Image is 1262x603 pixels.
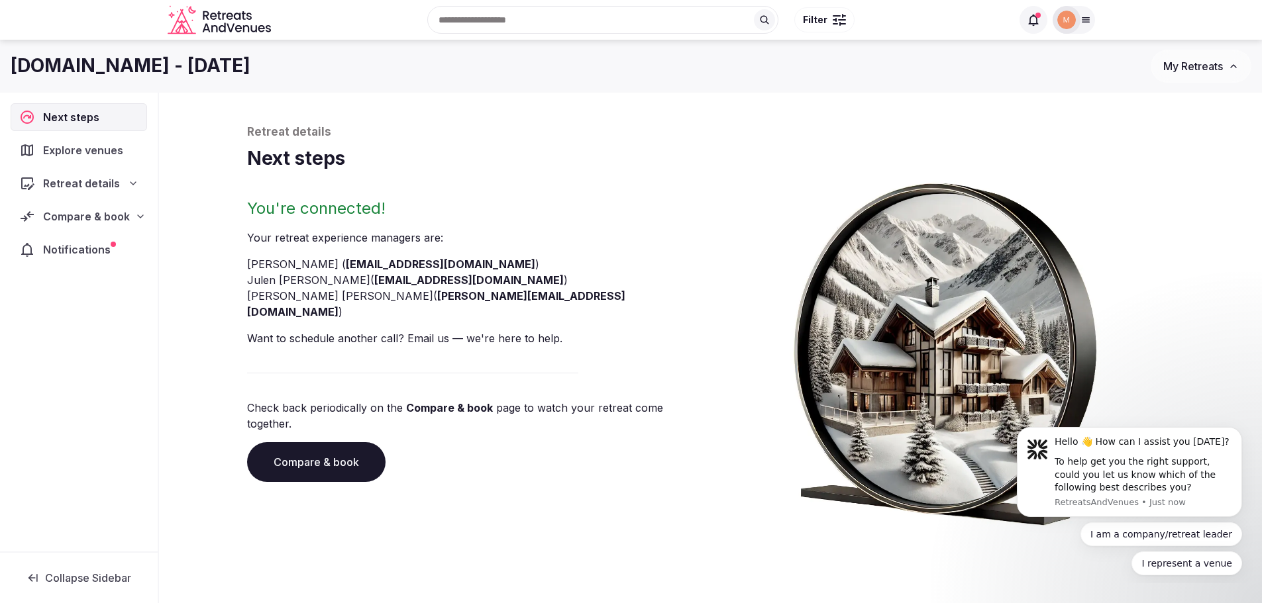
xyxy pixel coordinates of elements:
a: [PERSON_NAME][EMAIL_ADDRESS][DOMAIN_NAME] [247,289,625,318]
a: Compare & book [247,442,386,482]
a: Explore venues [11,136,147,164]
span: My Retreats [1163,60,1223,73]
span: Compare & book [43,209,130,224]
span: Explore venues [43,142,129,158]
p: Check back periodically on the page to watch your retreat come together. [247,400,706,432]
button: My Retreats [1151,50,1251,83]
li: [PERSON_NAME] ( ) [247,256,706,272]
p: Retreat details [247,124,1175,140]
span: Collapse Sidebar [45,571,131,584]
h1: [DOMAIN_NAME] - [DATE] [11,53,250,79]
p: Want to schedule another call? Email us — we're here to help. [247,330,706,346]
a: [EMAIL_ADDRESS][DOMAIN_NAME] [346,257,535,271]
a: Compare & book [406,401,493,414]
a: Notifications [11,236,147,263]
button: Filter [794,7,855,32]
a: Visit the homepage [168,5,274,35]
a: Next steps [11,103,147,131]
span: Next steps [43,109,105,125]
li: Julen [PERSON_NAME] ( ) [247,272,706,288]
a: [EMAIL_ADDRESS][DOMAIN_NAME] [374,273,564,287]
p: Your retreat experience manager s are : [247,230,706,246]
img: Winter chalet retreat in picture frame [769,171,1122,526]
iframe: Intercom notifications message [997,415,1262,583]
button: Collapse Sidebar [11,563,147,592]
h2: You're connected! [247,198,706,219]
img: moveinside.it [1057,11,1076,29]
span: Notifications [43,242,116,257]
span: Filter [803,13,827,26]
li: [PERSON_NAME] [PERSON_NAME] ( ) [247,288,706,320]
svg: Retreats and Venues company logo [168,5,274,35]
h1: Next steps [247,146,1175,171]
span: Retreat details [43,175,120,191]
